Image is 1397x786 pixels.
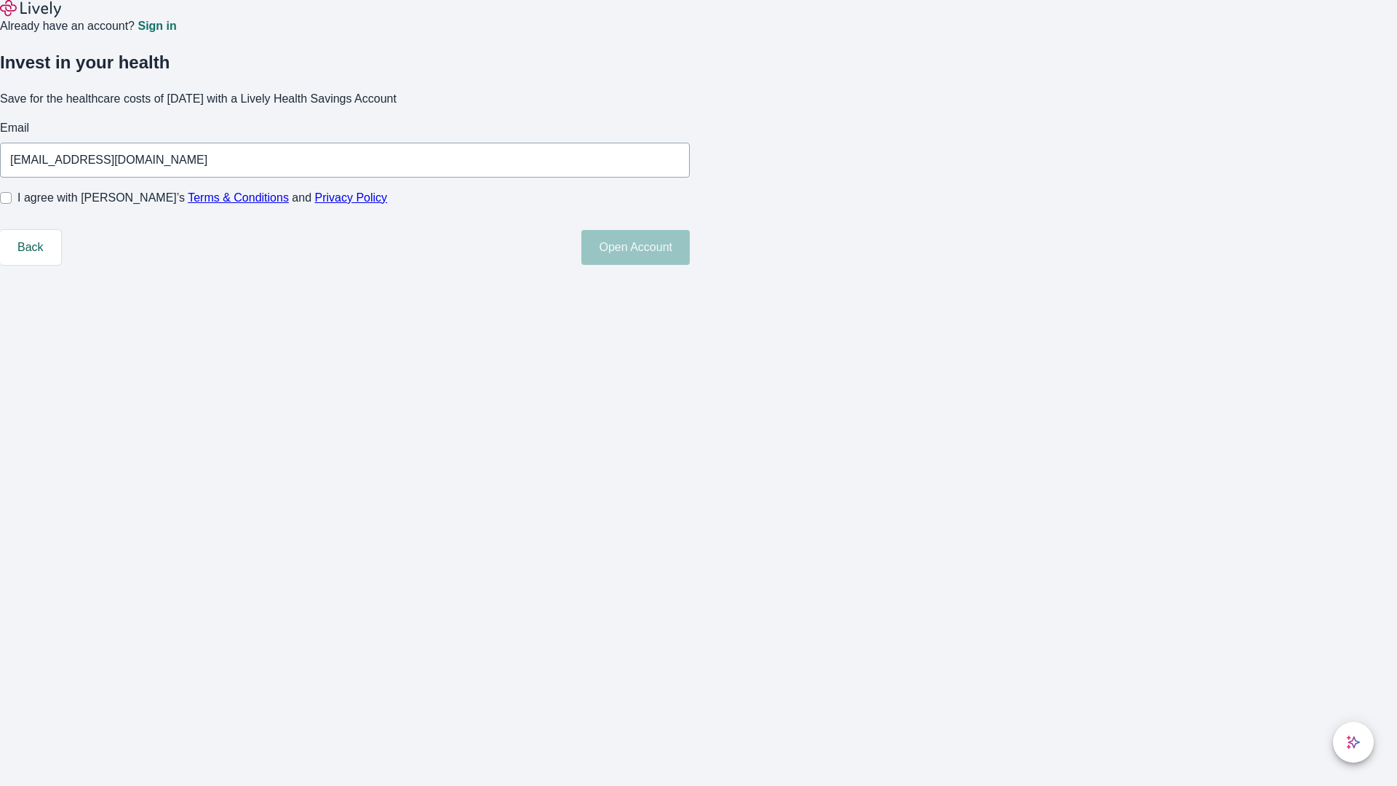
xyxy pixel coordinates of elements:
a: Sign in [138,20,176,32]
span: I agree with [PERSON_NAME]’s and [17,189,387,207]
a: Privacy Policy [315,191,388,204]
svg: Lively AI Assistant [1346,735,1361,750]
a: Terms & Conditions [188,191,289,204]
button: chat [1333,722,1374,763]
